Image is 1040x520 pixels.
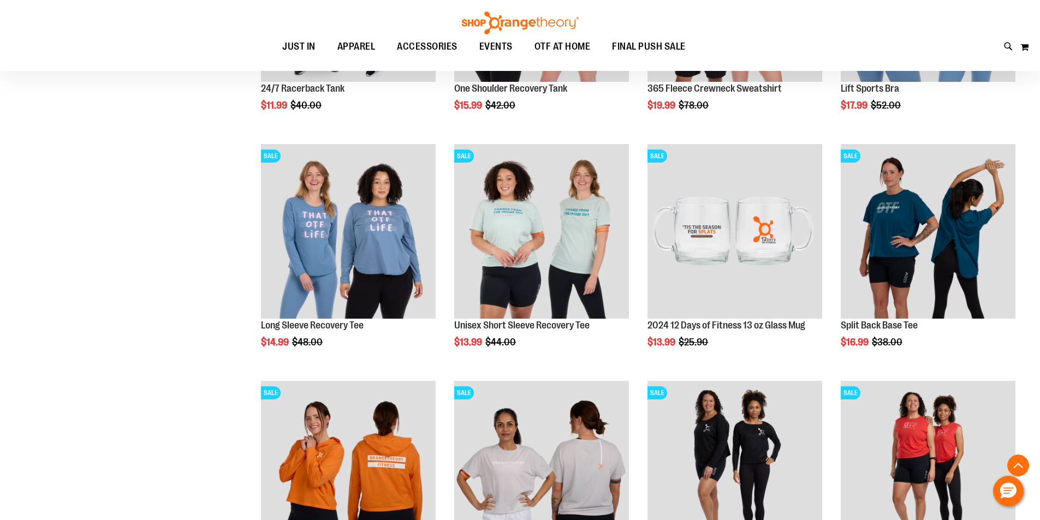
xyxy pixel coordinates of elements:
[326,34,387,59] a: APPAREL
[841,337,870,348] span: $16.99
[386,34,468,59] a: ACCESSORIES
[271,34,326,59] a: JUST IN
[835,139,1021,375] div: product
[454,386,474,399] span: SALE
[642,139,828,375] div: product
[647,83,782,94] a: 365 Fleece Crewneck Sweatshirt
[261,386,281,399] span: SALE
[647,100,677,111] span: $19.99
[612,34,686,59] span: FINAL PUSH SALE
[647,337,677,348] span: $13.99
[647,320,805,331] a: 2024 12 Days of Fitness 13 oz Glass Mug
[841,150,860,163] span: SALE
[647,386,667,399] span: SALE
[292,337,324,348] span: $48.00
[1007,455,1029,476] button: Back To Top
[282,34,316,59] span: JUST IN
[841,144,1015,319] img: Split Back Base Tee
[454,144,629,320] a: Main of 2024 AUGUST Unisex Short Sleeve Recovery TeeSALE
[479,34,513,59] span: EVENTS
[449,139,634,375] div: product
[871,100,902,111] span: $52.00
[261,320,364,331] a: Long Sleeve Recovery Tee
[841,320,918,331] a: Split Back Base Tee
[524,34,602,59] a: OTF AT HOME
[460,11,580,34] img: Shop Orangetheory
[454,337,484,348] span: $13.99
[485,100,517,111] span: $42.00
[872,337,904,348] span: $38.00
[647,144,822,319] img: Main image of 2024 12 Days of Fitness 13 oz Glass Mug
[454,150,474,163] span: SALE
[841,100,869,111] span: $17.99
[454,83,567,94] a: One Shoulder Recovery Tank
[841,386,860,399] span: SALE
[261,83,344,94] a: 24/7 Racerback Tank
[534,34,591,59] span: OTF AT HOME
[261,144,436,319] img: Main of 2024 AUGUST Long Sleeve Recovery Tee
[261,144,436,320] a: Main of 2024 AUGUST Long Sleeve Recovery TeeSALE
[841,144,1015,320] a: Split Back Base TeeSALE
[255,139,441,375] div: product
[841,83,899,94] a: Lift Sports Bra
[647,150,667,163] span: SALE
[290,100,323,111] span: $40.00
[261,150,281,163] span: SALE
[397,34,457,59] span: ACCESSORIES
[993,476,1024,506] button: Hello, have a question? Let’s chat.
[601,34,697,59] a: FINAL PUSH SALE
[679,337,710,348] span: $25.90
[647,144,822,320] a: Main image of 2024 12 Days of Fitness 13 oz Glass MugSALE
[679,100,710,111] span: $78.00
[454,144,629,319] img: Main of 2024 AUGUST Unisex Short Sleeve Recovery Tee
[337,34,376,59] span: APPAREL
[485,337,518,348] span: $44.00
[261,337,290,348] span: $14.99
[261,100,289,111] span: $11.99
[468,34,524,59] a: EVENTS
[454,320,590,331] a: Unisex Short Sleeve Recovery Tee
[454,100,484,111] span: $15.99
